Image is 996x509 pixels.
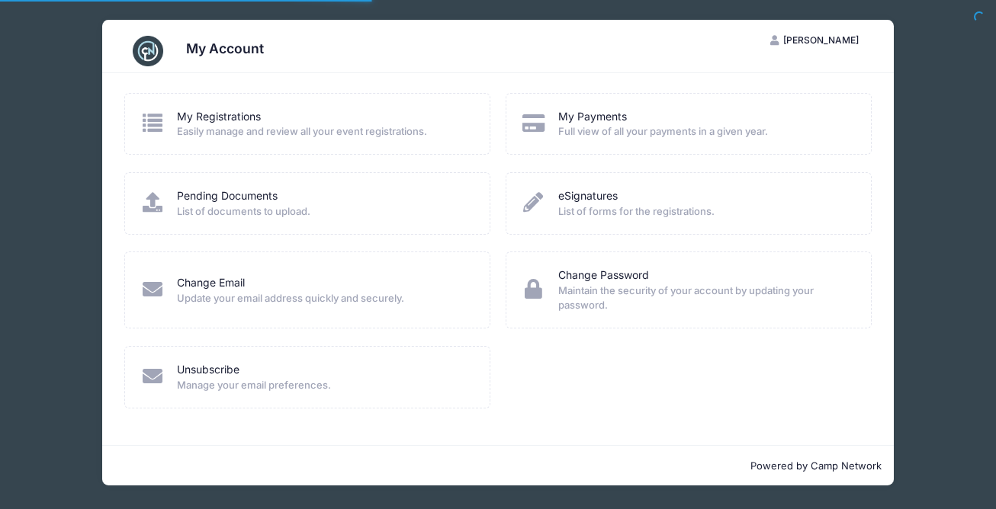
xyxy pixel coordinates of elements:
[177,378,470,393] span: Manage your email preferences.
[177,124,470,139] span: Easily manage and review all your event registrations.
[757,27,872,53] button: [PERSON_NAME]
[114,459,882,474] p: Powered by Camp Network
[558,124,851,139] span: Full view of all your payments in a given year.
[177,362,239,378] a: Unsubscribe
[783,34,859,46] span: [PERSON_NAME]
[558,188,618,204] a: eSignatures
[558,267,649,283] a: Change Password
[558,109,627,125] a: My Payments
[186,40,264,56] h3: My Account
[177,109,261,125] a: My Registrations
[177,291,470,306] span: Update your email address quickly and securely.
[558,204,851,219] span: List of forms for the registrations.
[177,275,245,291] a: Change Email
[558,283,851,313] span: Maintain the security of your account by updating your password.
[177,188,278,204] a: Pending Documents
[133,36,163,66] img: CampNetwork
[177,204,470,219] span: List of documents to upload.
